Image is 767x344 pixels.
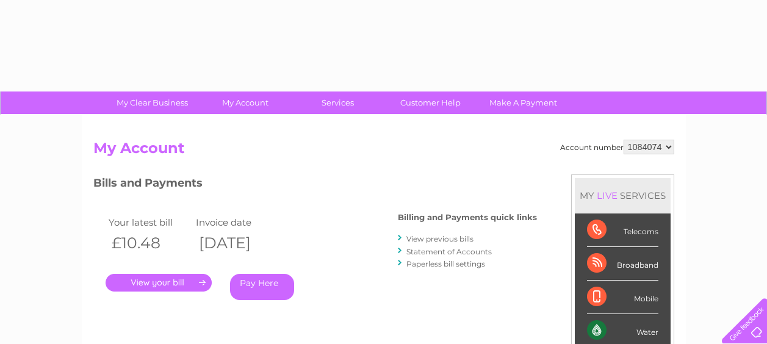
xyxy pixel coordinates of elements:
th: [DATE] [193,231,281,256]
th: £10.48 [106,231,193,256]
a: View previous bills [406,234,474,243]
a: Customer Help [380,91,481,114]
td: Invoice date [193,214,281,231]
h2: My Account [93,140,674,163]
h4: Billing and Payments quick links [398,213,537,222]
a: Pay Here [230,274,294,300]
a: . [106,274,212,292]
div: Mobile [587,281,658,314]
div: Broadband [587,247,658,281]
div: MY SERVICES [575,178,671,213]
div: Account number [560,140,674,154]
a: Make A Payment [473,91,574,114]
a: My Account [195,91,295,114]
a: My Clear Business [102,91,203,114]
a: Services [287,91,388,114]
div: Telecoms [587,213,658,247]
h3: Bills and Payments [93,174,537,196]
div: LIVE [594,190,620,201]
td: Your latest bill [106,214,193,231]
a: Paperless bill settings [406,259,485,268]
a: Statement of Accounts [406,247,492,256]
